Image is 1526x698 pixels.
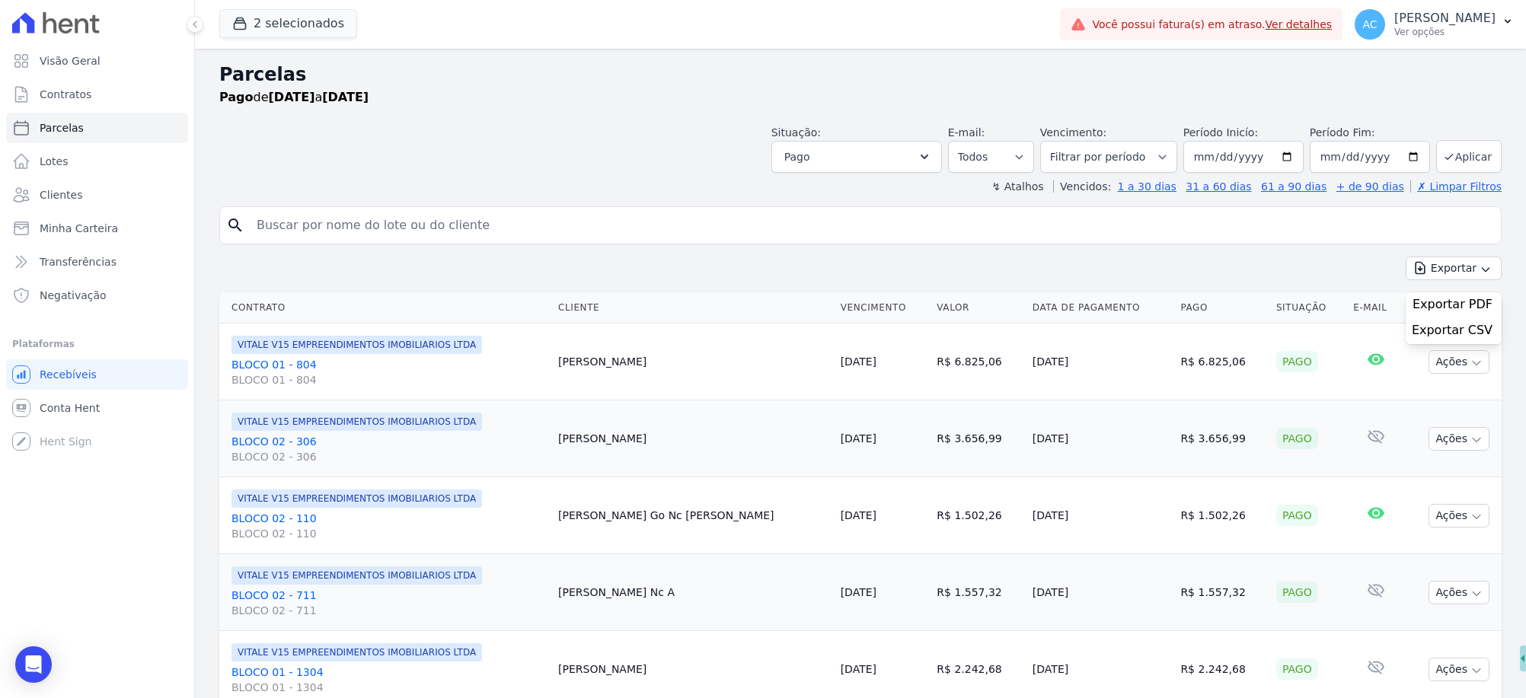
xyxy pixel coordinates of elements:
a: Recebíveis [6,359,188,390]
span: Pago [784,148,810,166]
a: 1 a 30 dias [1118,180,1176,193]
a: BLOCO 02 - 110BLOCO 02 - 110 [231,511,546,541]
label: Período Fim: [1310,125,1430,141]
span: BLOCO 02 - 711 [231,603,546,618]
span: Conta Hent [40,400,100,416]
span: VITALE V15 EMPREENDIMENTOS IMOBILIARIOS LTDA [231,413,482,431]
a: Exportar PDF [1413,297,1496,315]
td: R$ 3.656,99 [931,400,1026,477]
a: [DATE] [841,355,876,368]
p: de a [219,88,369,107]
th: Situação [1270,292,1347,324]
button: AC [PERSON_NAME] Ver opções [1342,3,1526,46]
button: Ações [1429,504,1489,527]
span: Exportar PDF [1413,297,1492,312]
a: Negativação [6,280,188,311]
button: 2 selecionados [219,9,357,38]
td: [DATE] [1026,477,1175,554]
th: Vencimento [835,292,931,324]
div: Pago [1276,428,1318,449]
strong: [DATE] [322,90,369,104]
a: Contratos [6,79,188,110]
a: [DATE] [841,586,876,598]
span: Lotes [40,154,69,169]
td: [PERSON_NAME] [552,400,835,477]
div: Pago [1276,658,1318,680]
strong: [DATE] [269,90,315,104]
a: [DATE] [841,663,876,675]
button: Aplicar [1436,140,1502,173]
th: Pago [1174,292,1270,324]
label: Vencidos: [1053,180,1111,193]
a: Parcelas [6,113,188,143]
td: R$ 1.502,26 [931,477,1026,554]
a: BLOCO 01 - 804BLOCO 01 - 804 [231,357,546,387]
span: BLOCO 02 - 306 [231,449,546,464]
div: Pago [1276,582,1318,603]
span: Parcelas [40,120,84,135]
a: Exportar CSV [1412,323,1496,341]
span: Você possui fatura(s) em atraso. [1092,17,1332,33]
td: [PERSON_NAME] Go Nc [PERSON_NAME] [552,477,835,554]
a: [DATE] [841,432,876,445]
td: [DATE] [1026,400,1175,477]
p: Ver opções [1394,26,1496,38]
span: Exportar CSV [1412,323,1492,338]
a: [DATE] [841,509,876,521]
td: [PERSON_NAME] Nc A [552,554,835,631]
span: VITALE V15 EMPREENDIMENTOS IMOBILIARIOS LTDA [231,489,482,508]
span: Minha Carteira [40,221,118,236]
a: Minha Carteira [6,213,188,244]
span: Recebíveis [40,367,97,382]
label: ↯ Atalhos [991,180,1043,193]
a: Ver detalhes [1266,18,1333,30]
a: ✗ Limpar Filtros [1410,180,1502,193]
span: VITALE V15 EMPREENDIMENTOS IMOBILIARIOS LTDA [231,566,482,585]
td: R$ 3.656,99 [1174,400,1270,477]
a: Lotes [6,146,188,177]
td: R$ 1.502,26 [1174,477,1270,554]
a: Transferências [6,247,188,277]
button: Ações [1429,427,1489,451]
i: search [226,216,244,234]
th: Data de Pagamento [1026,292,1175,324]
button: Ações [1429,350,1489,374]
input: Buscar por nome do lote ou do cliente [247,210,1495,241]
td: R$ 6.825,06 [931,324,1026,400]
a: 31 a 60 dias [1186,180,1251,193]
span: BLOCO 01 - 804 [231,372,546,387]
span: VITALE V15 EMPREENDIMENTOS IMOBILIARIOS LTDA [231,643,482,661]
td: [PERSON_NAME] [552,324,835,400]
a: Conta Hent [6,393,188,423]
span: Negativação [40,288,107,303]
th: Valor [931,292,1026,324]
a: Clientes [6,180,188,210]
button: Pago [771,141,942,173]
h2: Parcelas [219,61,1502,88]
a: BLOCO 02 - 711BLOCO 02 - 711 [231,588,546,618]
span: Transferências [40,254,117,269]
th: Contrato [219,292,552,324]
span: BLOCO 02 - 110 [231,526,546,541]
td: [DATE] [1026,324,1175,400]
a: Visão Geral [6,46,188,76]
div: Pago [1276,351,1318,372]
th: E-mail [1347,292,1404,324]
span: Clientes [40,187,82,202]
label: Vencimento: [1040,126,1106,139]
div: Plataformas [12,335,182,353]
div: Open Intercom Messenger [15,646,52,683]
button: Ações [1429,581,1489,604]
span: BLOCO 01 - 1304 [231,680,546,695]
strong: Pago [219,90,254,104]
span: Contratos [40,87,91,102]
label: E-mail: [948,126,985,139]
button: Exportar [1406,257,1502,280]
p: [PERSON_NAME] [1394,11,1496,26]
button: Ações [1429,658,1489,681]
span: Visão Geral [40,53,101,69]
th: Cliente [552,292,835,324]
td: [DATE] [1026,554,1175,631]
label: Situação: [771,126,821,139]
a: BLOCO 01 - 1304BLOCO 01 - 1304 [231,665,546,695]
